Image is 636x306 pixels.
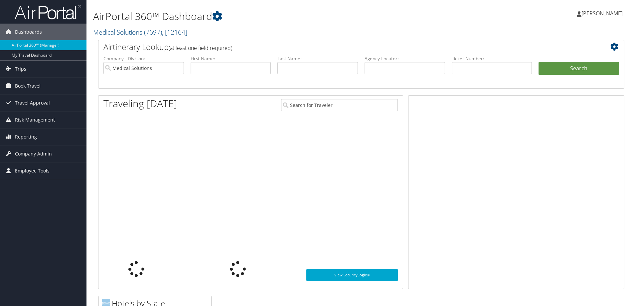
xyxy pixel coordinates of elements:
[144,28,162,37] span: ( 7697 )
[277,55,358,62] label: Last Name:
[281,99,398,111] input: Search for Traveler
[15,24,42,40] span: Dashboards
[103,41,575,53] h2: Airtinerary Lookup
[15,162,50,179] span: Employee Tools
[306,269,398,281] a: View SecurityLogic®
[103,97,177,111] h1: Traveling [DATE]
[103,55,184,62] label: Company - Division:
[15,146,52,162] span: Company Admin
[191,55,271,62] label: First Name:
[162,28,187,37] span: , [ 12164 ]
[15,4,81,20] img: airportal-logo.png
[169,44,232,52] span: (at least one field required)
[93,9,451,23] h1: AirPortal 360™ Dashboard
[539,62,619,75] button: Search
[581,10,623,17] span: [PERSON_NAME]
[15,61,26,77] span: Trips
[15,95,50,111] span: Travel Approval
[15,78,41,94] span: Book Travel
[93,28,187,37] a: Medical Solutions
[15,112,55,128] span: Risk Management
[365,55,445,62] label: Agency Locator:
[452,55,532,62] label: Ticket Number:
[15,129,37,145] span: Reporting
[577,3,629,23] a: [PERSON_NAME]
